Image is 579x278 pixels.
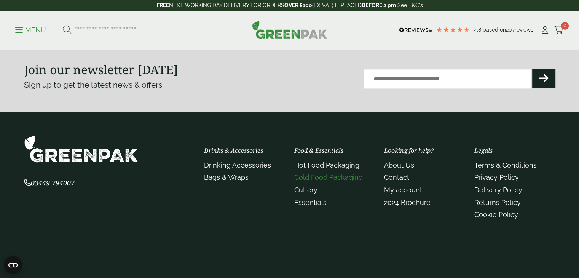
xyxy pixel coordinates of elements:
[399,27,432,33] img: REVIEWS.io
[384,198,431,206] a: 2024 Brochure
[474,27,483,33] span: 4.8
[384,173,409,181] a: Contact
[474,186,522,194] a: Delivery Policy
[384,161,414,169] a: About Us
[204,173,249,181] a: Bags & Wraps
[4,256,22,274] button: Open CMP widget
[436,26,470,33] div: 4.79 Stars
[554,26,564,34] i: Cart
[474,211,518,219] a: Cookie Policy
[252,21,327,39] img: GreenPak Supplies
[294,198,327,206] a: Essentials
[384,186,422,194] a: My account
[362,2,396,8] strong: BEFORE 2 pm
[483,27,506,33] span: Based on
[294,186,317,194] a: Cutlery
[554,24,564,36] a: 0
[204,161,271,169] a: Drinking Accessories
[474,161,537,169] a: Terms & Conditions
[15,26,46,35] p: Menu
[515,27,533,33] span: reviews
[24,180,75,187] a: 03449 794007
[506,27,515,33] span: 207
[24,135,138,163] img: GreenPak Supplies
[474,198,521,206] a: Returns Policy
[156,2,169,8] strong: FREE
[24,61,178,78] strong: Join our newsletter [DATE]
[540,26,550,34] i: My Account
[24,178,75,187] span: 03449 794007
[284,2,312,8] strong: OVER £100
[294,173,363,181] a: Cold Food Packaging
[15,26,46,33] a: Menu
[24,79,263,91] p: Sign up to get the latest news & offers
[561,22,569,30] span: 0
[294,161,359,169] a: Hot Food Packaging
[397,2,423,8] a: See T&C's
[474,173,519,181] a: Privacy Policy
